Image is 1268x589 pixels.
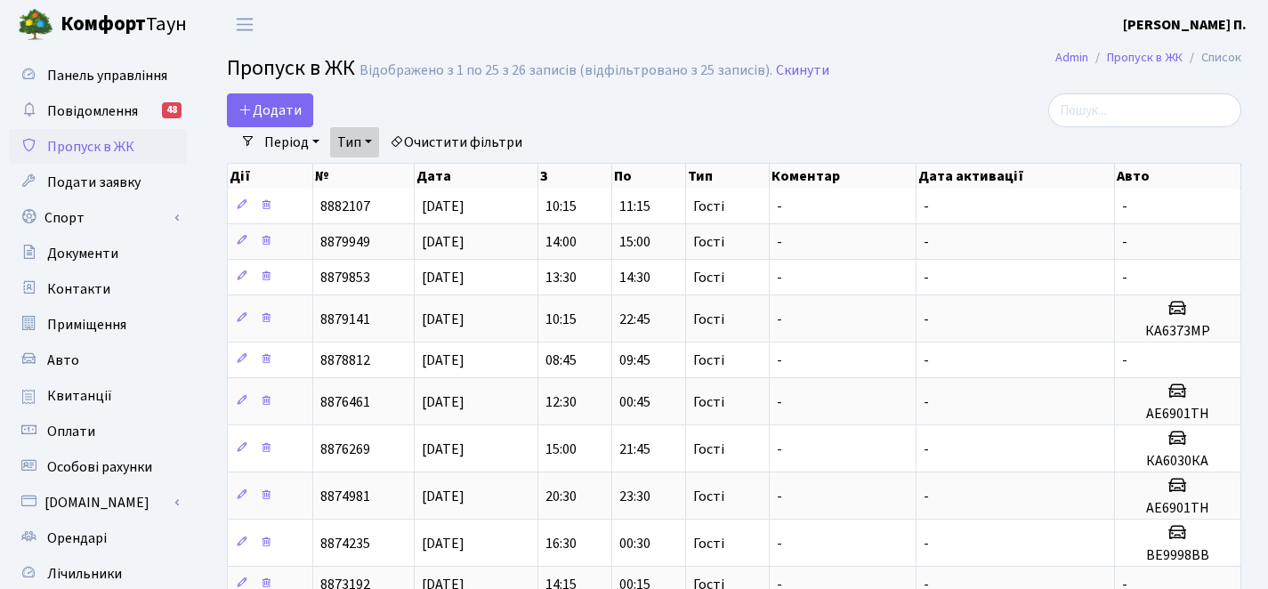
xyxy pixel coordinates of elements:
span: 00:45 [619,392,650,412]
span: [DATE] [422,310,464,329]
span: [DATE] [422,351,464,370]
a: Спорт [9,200,187,236]
span: 8882107 [320,197,370,216]
span: Особові рахунки [47,457,152,477]
a: Пропуск в ЖК [1107,48,1183,67]
span: - [777,440,782,459]
span: - [924,487,929,506]
span: Лічильники [47,564,122,584]
div: 48 [162,102,182,118]
a: Admin [1055,48,1088,67]
span: 08:45 [545,351,577,370]
span: Приміщення [47,315,126,335]
span: - [777,268,782,287]
span: Пропуск в ЖК [227,52,355,84]
span: - [777,534,782,553]
span: 10:15 [545,310,577,329]
span: Гості [693,395,724,409]
span: 8874981 [320,487,370,506]
h5: КА6030КА [1122,453,1233,470]
th: Авто [1115,164,1241,189]
a: Період [257,127,327,157]
span: - [777,487,782,506]
th: Коментар [770,164,917,189]
span: 14:00 [545,232,577,252]
span: - [1122,351,1127,370]
li: Список [1183,48,1241,68]
th: Дії [228,164,313,189]
span: [DATE] [422,534,464,553]
span: Гості [693,442,724,456]
nav: breadcrumb [1029,39,1268,77]
span: Гості [693,312,724,327]
span: 20:30 [545,487,577,506]
span: [DATE] [422,268,464,287]
span: Додати [238,101,302,120]
div: Відображено з 1 по 25 з 26 записів (відфільтровано з 25 записів). [359,62,772,79]
a: Контакти [9,271,187,307]
span: Панель управління [47,66,167,85]
span: 10:15 [545,197,577,216]
a: Повідомлення48 [9,93,187,129]
span: 11:15 [619,197,650,216]
a: Приміщення [9,307,187,343]
span: - [924,197,929,216]
button: Переключити навігацію [222,10,267,39]
a: Документи [9,236,187,271]
h5: ВЕ9998ВВ [1122,547,1233,564]
span: 12:30 [545,392,577,412]
span: 16:30 [545,534,577,553]
span: [DATE] [422,197,464,216]
a: [PERSON_NAME] П. [1123,14,1247,36]
span: - [1122,268,1127,287]
span: 23:30 [619,487,650,506]
span: Документи [47,244,118,263]
span: 8879853 [320,268,370,287]
span: - [777,310,782,329]
span: Повідомлення [47,101,138,121]
span: Оплати [47,422,95,441]
span: 22:45 [619,310,650,329]
span: - [777,197,782,216]
span: 13:30 [545,268,577,287]
span: 8878812 [320,351,370,370]
span: Контакти [47,279,110,299]
span: 15:00 [619,232,650,252]
span: 8879141 [320,310,370,329]
span: - [924,534,929,553]
span: Таун [61,10,187,40]
a: Очистити фільтри [383,127,529,157]
a: Особові рахунки [9,449,187,485]
span: 8874235 [320,534,370,553]
span: [DATE] [422,392,464,412]
span: - [777,392,782,412]
a: Додати [227,93,313,127]
th: Тип [686,164,770,189]
span: Гості [693,235,724,249]
a: Пропуск в ЖК [9,129,187,165]
span: - [924,351,929,370]
span: Гості [693,199,724,214]
b: [PERSON_NAME] П. [1123,15,1247,35]
span: Пропуск в ЖК [47,137,134,157]
span: Подати заявку [47,173,141,192]
th: По [612,164,686,189]
a: Орендарі [9,520,187,556]
h5: КА6373МР [1122,323,1233,340]
span: Квитанції [47,386,112,406]
span: [DATE] [422,440,464,459]
a: Оплати [9,414,187,449]
span: - [924,232,929,252]
span: 00:30 [619,534,650,553]
span: 14:30 [619,268,650,287]
a: Авто [9,343,187,378]
span: - [924,440,929,459]
span: 15:00 [545,440,577,459]
th: Дата [415,164,538,189]
th: № [313,164,415,189]
span: - [924,310,929,329]
span: - [777,351,782,370]
span: Гості [693,270,724,285]
span: - [924,392,929,412]
span: 8876461 [320,392,370,412]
